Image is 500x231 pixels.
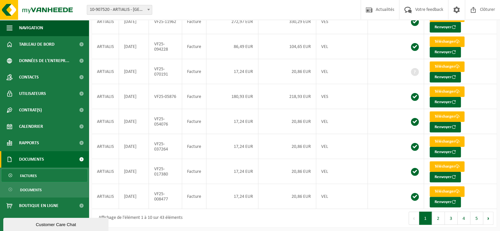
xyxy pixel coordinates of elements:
button: 1 [419,212,432,225]
button: 5 [470,212,483,225]
span: Navigation [19,20,43,36]
td: VEL [316,34,368,59]
td: VEL [316,109,368,134]
td: VEL [316,184,368,209]
a: Télécharger [430,86,464,97]
td: Facture [182,184,206,209]
td: VEL [316,134,368,159]
td: ARTIALIS [92,159,119,184]
td: 180,93 EUR [206,84,259,109]
td: ARTIALIS [92,184,119,209]
td: 272,97 EUR [206,9,259,34]
td: [DATE] [119,159,149,184]
td: 86,49 EUR [206,34,259,59]
span: 10-907520 - ARTIALIS - LIÈGE [87,5,152,15]
iframe: chat widget [3,217,110,231]
a: Télécharger [430,111,464,122]
td: [DATE] [119,109,149,134]
td: 20,86 EUR [258,159,316,184]
td: 20,86 EUR [258,109,316,134]
td: VF25-008477 [149,184,182,209]
td: Facture [182,134,206,159]
td: 330,29 EUR [258,9,316,34]
button: Renvoyer [430,47,461,58]
td: VF25-037264 [149,134,182,159]
button: 3 [445,212,458,225]
button: Renvoyer [430,147,461,157]
button: Renvoyer [430,172,461,182]
a: Documents [2,183,87,196]
button: Renvoyer [430,197,461,207]
td: VF25-05876 [149,84,182,109]
td: ARTIALIS [92,9,119,34]
td: VEL [316,59,368,84]
td: VF25-070191 [149,59,182,84]
button: 4 [458,212,470,225]
td: Facture [182,84,206,109]
td: ARTIALIS [92,34,119,59]
span: Contrat(s) [19,102,42,118]
td: 17,24 EUR [206,184,259,209]
td: ARTIALIS [92,84,119,109]
a: Télécharger [430,161,464,172]
td: VF25-11962 [149,9,182,34]
a: Télécharger [430,36,464,47]
td: 17,24 EUR [206,159,259,184]
td: VF25-017380 [149,159,182,184]
td: [DATE] [119,59,149,84]
span: Documents [20,184,42,196]
td: ARTIALIS [92,134,119,159]
td: 104,65 EUR [258,34,316,59]
span: 10-907520 - ARTIALIS - LIÈGE [87,5,152,14]
span: Boutique en ligne [19,197,59,214]
button: 2 [432,212,445,225]
button: Renvoyer [430,72,461,82]
span: Rapports [19,135,39,151]
span: Utilisateurs [19,85,46,102]
button: Renvoyer [430,22,461,33]
a: Télécharger [430,136,464,147]
div: Affichage de l'élément 1 à 10 sur 43 éléments [95,212,182,224]
td: [DATE] [119,9,149,34]
td: [DATE] [119,84,149,109]
td: Facture [182,159,206,184]
td: [DATE] [119,134,149,159]
span: Contacts [19,69,39,85]
span: Calendrier [19,118,43,135]
a: Factures [2,169,87,182]
span: Conditions d'accepta... [19,214,69,230]
td: 218,93 EUR [258,84,316,109]
td: 20,86 EUR [258,59,316,84]
td: Facture [182,34,206,59]
td: Facture [182,9,206,34]
button: Next [483,212,493,225]
td: ARTIALIS [92,59,119,84]
span: Données de l'entrepr... [19,53,69,69]
button: Renvoyer [430,97,461,107]
a: Télécharger [430,61,464,72]
button: Renvoyer [430,122,461,132]
td: 20,86 EUR [258,134,316,159]
td: Facture [182,109,206,134]
span: Factures [20,170,37,182]
td: 17,24 EUR [206,134,259,159]
span: Documents [19,151,44,168]
td: [DATE] [119,34,149,59]
td: VES [316,84,368,109]
td: 20,86 EUR [258,184,316,209]
td: 17,24 EUR [206,109,259,134]
button: Previous [409,212,419,225]
td: Facture [182,59,206,84]
td: VF25-094228 [149,34,182,59]
span: Tableau de bord [19,36,55,53]
td: VF25-054076 [149,109,182,134]
a: Télécharger [430,186,464,197]
td: VES [316,9,368,34]
td: 17,24 EUR [206,59,259,84]
td: ARTIALIS [92,109,119,134]
td: VEL [316,159,368,184]
td: [DATE] [119,184,149,209]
